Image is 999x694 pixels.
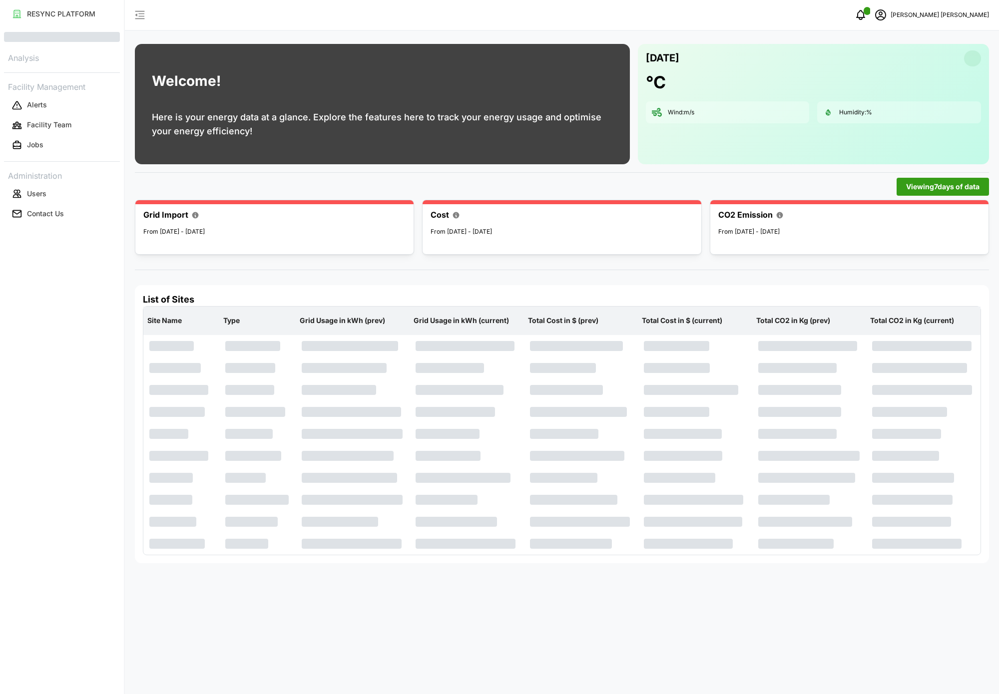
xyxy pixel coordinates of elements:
p: Wind: m/s [668,108,694,117]
a: Alerts [4,95,120,115]
p: Administration [4,168,120,182]
p: Total Cost in $ (prev) [526,308,636,334]
p: Grid Import [143,209,188,221]
a: Jobs [4,135,120,155]
p: Cost [431,209,449,221]
button: Contact Us [4,205,120,223]
button: Users [4,185,120,203]
p: Total CO2 in Kg (current) [868,308,979,334]
span: Viewing 7 days of data [906,178,980,195]
p: From [DATE] - [DATE] [143,227,406,237]
p: Total Cost in $ (current) [640,308,750,334]
a: Contact Us [4,204,120,224]
h1: Welcome! [152,70,221,92]
button: Viewing7days of data [897,178,989,196]
p: [PERSON_NAME] [PERSON_NAME] [891,10,989,20]
a: RESYNC PLATFORM [4,4,120,24]
a: Users [4,184,120,204]
p: Grid Usage in kWh (current) [412,308,522,334]
button: Facility Team [4,116,120,134]
p: Facility Management [4,79,120,93]
p: From [DATE] - [DATE] [718,227,981,237]
p: Grid Usage in kWh (prev) [298,308,408,334]
h1: °C [646,71,666,93]
button: notifications [851,5,871,25]
p: [DATE] [646,50,679,66]
button: Alerts [4,96,120,114]
p: Analysis [4,50,120,64]
button: RESYNC PLATFORM [4,5,120,23]
p: Jobs [27,140,43,150]
p: Alerts [27,100,47,110]
p: From [DATE] - [DATE] [431,227,693,237]
p: Total CO2 in Kg (prev) [754,308,865,334]
p: CO2 Emission [718,209,773,221]
p: RESYNC PLATFORM [27,9,95,19]
p: Users [27,189,46,199]
p: Type [221,308,293,334]
a: Facility Team [4,115,120,135]
p: Contact Us [27,209,64,219]
p: Facility Team [27,120,71,130]
p: Here is your energy data at a glance. Explore the features here to track your energy usage and op... [152,110,613,138]
p: Humidity: % [839,108,872,117]
h4: List of Sites [143,293,981,306]
button: schedule [871,5,891,25]
button: Jobs [4,136,120,154]
p: Site Name [145,308,217,334]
